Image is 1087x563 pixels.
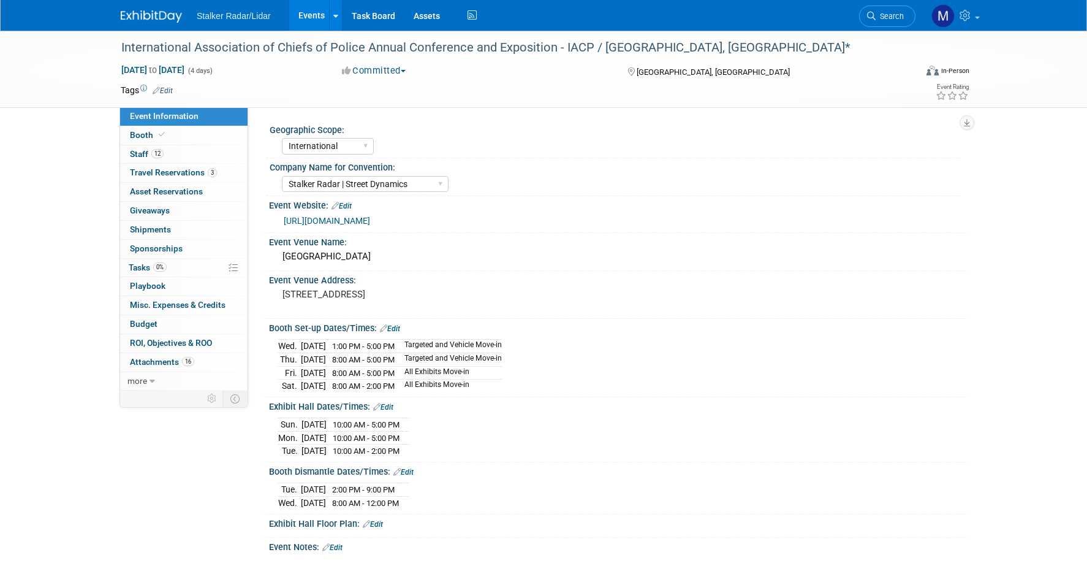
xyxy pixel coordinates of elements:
span: 16 [182,357,194,366]
span: Giveaways [130,205,170,215]
a: ROI, Objectives & ROO [120,334,248,353]
span: [DATE] [DATE] [121,64,185,75]
td: [DATE] [301,496,326,509]
div: Booth Set-up Dates/Times: [269,319,966,335]
span: 1:00 PM - 5:00 PM [332,342,395,351]
div: Exhibit Hall Dates/Times: [269,397,966,413]
a: Giveaways [120,202,248,220]
a: Playbook [120,277,248,296]
a: [URL][DOMAIN_NAME] [284,216,370,226]
a: Booth [120,126,248,145]
div: Event Format [843,64,969,82]
span: 2:00 PM - 9:00 PM [332,485,395,494]
img: ExhibitDay [121,10,182,23]
span: 12 [151,149,164,158]
td: Sun. [278,418,301,432]
a: Edit [331,202,352,210]
div: Event Website: [269,196,966,212]
a: Search [859,6,915,27]
span: Tasks [129,262,167,272]
div: [GEOGRAPHIC_DATA] [278,247,957,266]
span: 8:00 AM - 12:00 PM [332,499,399,508]
span: [GEOGRAPHIC_DATA], [GEOGRAPHIC_DATA] [637,67,790,77]
span: Staff [130,149,164,159]
i: Booth reservation complete [159,131,165,138]
pre: [STREET_ADDRESS] [282,289,546,300]
div: Exhibit Hall Floor Plan: [269,515,966,530]
a: Event Information [120,107,248,126]
a: Edit [363,520,383,529]
span: ROI, Objectives & ROO [130,338,212,348]
a: Edit [153,86,173,95]
a: Edit [373,403,393,412]
span: 8:00 AM - 5:00 PM [332,369,395,378]
span: 10:00 AM - 2:00 PM [333,446,400,456]
a: Edit [322,543,343,552]
a: Edit [380,324,400,333]
span: Travel Reservations [130,167,217,177]
span: Shipments [130,224,171,234]
a: Edit [393,468,414,477]
td: Tags [121,84,173,96]
a: Travel Reservations3 [120,164,248,182]
span: Asset Reservations [130,186,203,196]
a: Sponsorships [120,240,248,258]
div: Event Rating [936,84,969,90]
td: [DATE] [301,366,326,380]
div: Event Venue Address: [269,271,966,286]
td: Wed. [278,340,301,353]
td: Mon. [278,431,301,445]
span: 8:00 AM - 5:00 PM [332,355,395,364]
td: [DATE] [301,353,326,366]
span: Attachments [130,357,194,367]
span: Stalker Radar/Lidar [197,11,271,21]
td: [DATE] [301,380,326,393]
span: 10:00 AM - 5:00 PM [333,420,400,429]
td: [DATE] [301,445,327,458]
td: Toggle Event Tabs [223,391,248,407]
a: more [120,372,248,391]
a: Tasks0% [120,259,248,277]
img: Mark LaChapelle [931,4,955,28]
button: Committed [338,64,411,77]
td: Tue. [278,483,301,497]
td: Thu. [278,353,301,366]
a: Misc. Expenses & Credits [120,296,248,315]
span: to [147,65,159,75]
span: 10:00 AM - 5:00 PM [333,434,400,443]
td: All Exhibits Move-in [397,366,502,380]
td: Fri. [278,366,301,380]
td: [DATE] [301,431,327,445]
span: Budget [130,319,157,329]
span: Sponsorships [130,243,183,253]
td: Personalize Event Tab Strip [202,391,223,407]
span: Misc. Expenses & Credits [130,300,225,310]
td: Wed. [278,496,301,509]
div: Event Notes: [269,538,966,554]
div: Company Name for Convention: [270,158,961,174]
a: Attachments16 [120,353,248,372]
span: Booth [130,130,167,140]
span: more [127,376,147,386]
a: Asset Reservations [120,183,248,201]
td: [DATE] [301,483,326,497]
td: Targeted and Vehicle Move-in [397,353,502,366]
a: Shipments [120,221,248,239]
div: Event Venue Name: [269,233,966,248]
a: Staff12 [120,145,248,164]
td: Targeted and Vehicle Move-in [397,340,502,353]
span: 0% [153,262,167,272]
td: All Exhibits Move-in [397,380,502,393]
img: Format-Inperson.png [926,66,939,75]
div: Geographic Scope: [270,121,961,136]
td: [DATE] [301,340,326,353]
div: International Association of Chiefs of Police Annual Conference and Exposition - IACP / [GEOGRAPH... [117,37,897,59]
span: 8:00 AM - 2:00 PM [332,381,395,391]
div: In-Person [941,66,969,75]
td: [DATE] [301,418,327,432]
a: Budget [120,315,248,334]
td: Sat. [278,380,301,393]
td: Tue. [278,445,301,458]
div: Booth Dismantle Dates/Times: [269,462,966,478]
span: Search [876,12,904,21]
